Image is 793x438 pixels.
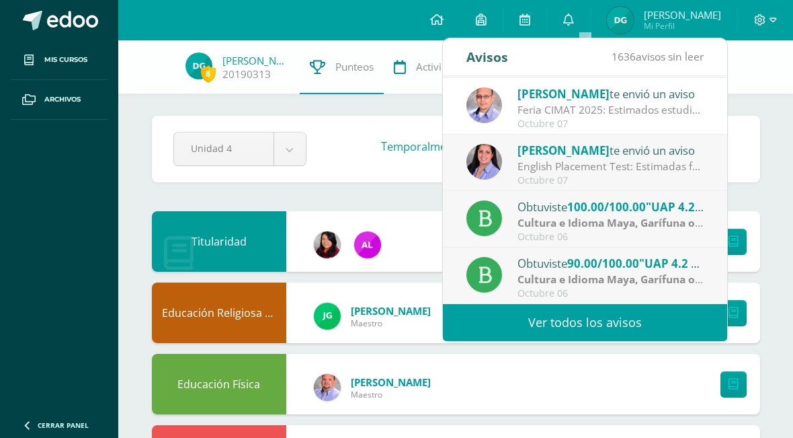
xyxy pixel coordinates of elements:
[44,54,87,65] span: Mis cursos
[517,118,704,130] div: Octubre 07
[517,141,704,159] div: te envió un aviso
[44,94,81,105] span: Archivos
[517,215,704,231] div: | FORMATIVO
[443,304,727,341] a: Ver todos los avisos
[38,421,89,430] span: Cerrar panel
[517,102,704,118] div: Feria CIMAT 2025: Estimados estudiantes Por este medio, los departamentos de Ciencias, Arte y Tec...
[466,87,502,123] img: 636fc591f85668e7520e122fec75fd4f.png
[351,304,431,318] span: [PERSON_NAME]
[517,143,610,158] span: [PERSON_NAME]
[416,60,470,74] span: Actividades
[201,65,216,82] span: 8
[222,67,271,81] a: 20190313
[612,49,636,64] span: 1636
[607,7,634,34] img: 8a1e7efc410c82faddd3227bea96147a.png
[222,54,290,67] a: [PERSON_NAME]
[517,215,726,230] strong: Cultura e Idioma Maya, Garífuna o Xinca
[517,288,704,299] div: Octubre 06
[567,256,639,271] span: 90.00/100.00
[466,38,508,75] div: Avisos
[517,159,704,174] div: English Placement Test: Estimadas familias maristas de Liceo Guatemala, Es un gusto saludarles y ...
[517,254,704,272] div: Obtuviste en
[517,231,704,243] div: Octubre 06
[612,49,704,64] span: avisos sin leer
[314,303,341,330] img: 3da61d9b1d2c0c7b8f7e89c78bbce001.png
[174,133,306,166] a: Unidad 4
[314,231,341,258] img: 374004a528457e5f7e22f410c4f3e63e.png
[517,272,726,287] strong: Cultura e Idioma Maya, Garífuna o Xinca
[517,85,704,102] div: te envió un aviso
[517,272,704,287] div: | FORMATIVO
[351,375,431,389] span: [PERSON_NAME]
[644,8,721,22] span: [PERSON_NAME]
[354,231,381,258] img: 775a36a8e1830c9c46756a1d4adc11d7.png
[517,175,704,186] div: Octubre 07
[152,283,286,343] div: Educación Religiosa Escolar
[335,60,374,74] span: Punteos
[191,133,257,164] span: Unidad 4
[517,86,610,102] span: [PERSON_NAME]
[517,198,704,215] div: Obtuviste en
[351,318,431,329] span: Maestro
[185,52,212,79] img: 8a1e7efc410c82faddd3227bea96147a.png
[11,80,108,120] a: Archivos
[351,389,431,400] span: Maestro
[300,40,384,94] a: Punteos
[11,40,108,80] a: Mis cursos
[314,374,341,401] img: 6c58b5a751619099581147680274b29f.png
[152,211,286,272] div: Titularidad
[152,354,286,414] div: Educación Física
[644,20,721,32] span: Mi Perfil
[567,199,646,215] span: 100.00/100.00
[384,40,481,94] a: Actividades
[381,139,675,154] h3: Temporalmente las notas .
[466,144,502,180] img: fcfe301c019a4ea5441e6928b14c91ea.png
